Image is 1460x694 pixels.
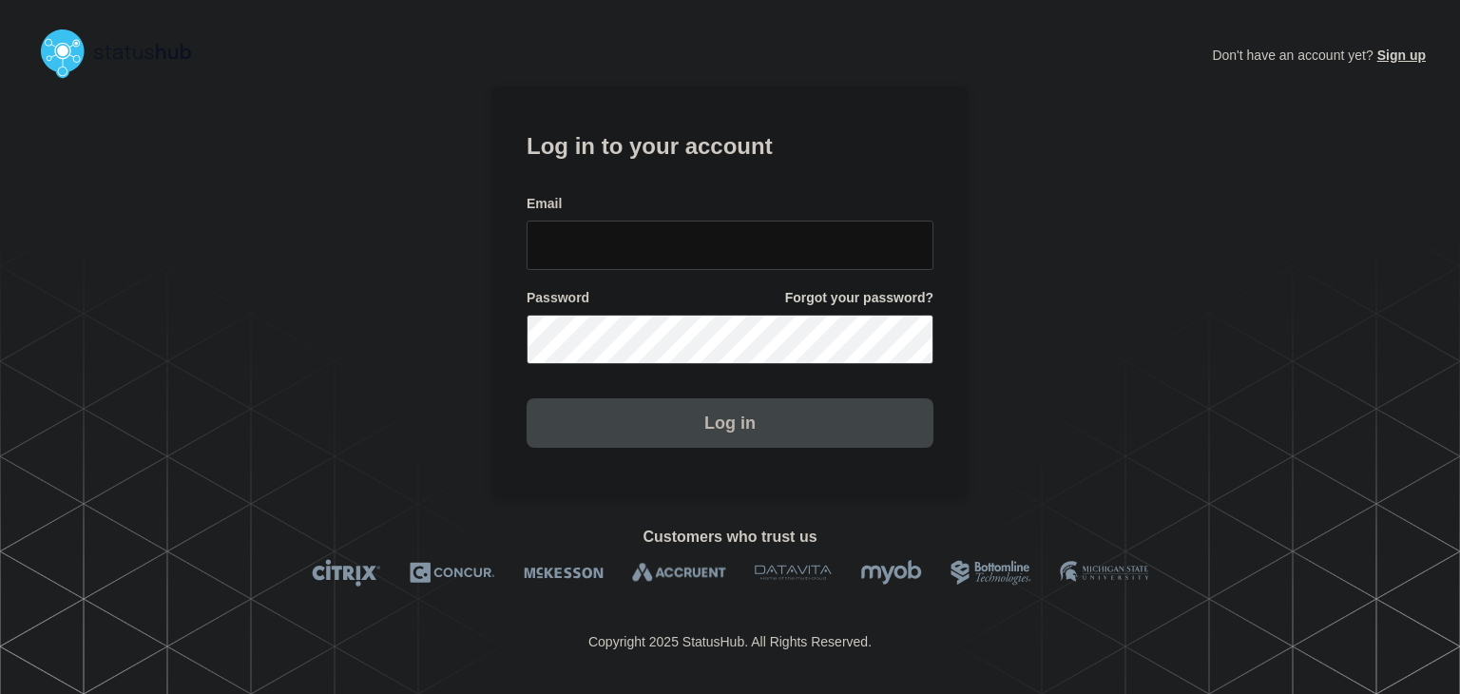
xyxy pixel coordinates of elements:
[1212,32,1426,78] p: Don't have an account yet?
[632,559,726,587] img: Accruent logo
[527,398,933,448] button: Log in
[410,559,495,587] img: Concur logo
[527,289,589,307] span: Password
[1374,48,1426,63] a: Sign up
[785,289,933,307] a: Forgot your password?
[527,126,933,162] h1: Log in to your account
[951,559,1031,587] img: Bottomline logo
[527,195,562,213] span: Email
[524,559,604,587] img: McKesson logo
[588,634,872,649] p: Copyright 2025 StatusHub. All Rights Reserved.
[527,221,933,270] input: email input
[527,315,933,364] input: password input
[34,529,1426,546] h2: Customers who trust us
[860,559,922,587] img: myob logo
[312,559,381,587] img: Citrix logo
[1060,559,1148,587] img: MSU logo
[755,559,832,587] img: DataVita logo
[34,23,215,84] img: StatusHub logo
